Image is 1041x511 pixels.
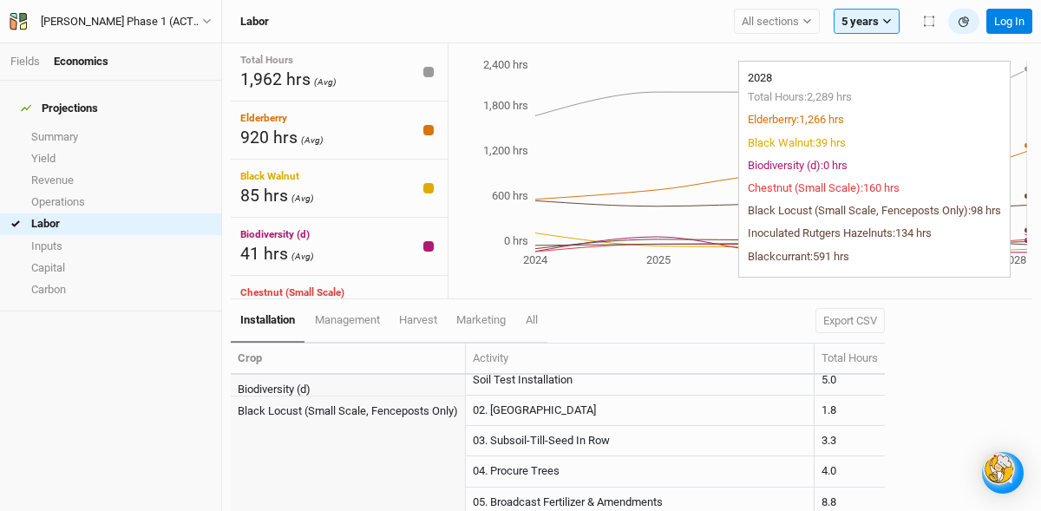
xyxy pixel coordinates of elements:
h3: Labor [240,15,269,29]
button: Export CSV [815,308,885,334]
div: Economics [54,54,108,69]
span: (Avg) [314,76,337,88]
td: 04. Procure Trees [466,456,815,487]
td: 5.0 [815,365,885,396]
a: Fields [10,55,40,68]
span: 920 hrs [240,128,298,147]
th: Activity [466,344,815,375]
div: Corbin Hill Phase 1 (ACTIVE 2024) [41,13,202,30]
td: 02. [GEOGRAPHIC_DATA] [466,396,815,426]
tspan: 2027 [892,253,916,266]
tspan: 1,800 hrs [483,99,528,112]
span: marketing [456,313,506,326]
span: 41 hrs [240,244,288,264]
span: 85 hrs [240,186,288,206]
tspan: 2028 [1002,253,1026,266]
tspan: 2025 [646,253,671,266]
div: [PERSON_NAME] Phase 1 (ACTIVE 2024) [41,13,202,30]
tspan: 2026 [769,253,794,266]
span: All sections [742,13,799,30]
tspan: 1,200 hrs [483,144,528,157]
th: Crop [231,344,466,375]
tspan: 600 hrs [492,189,528,202]
td: Biodiversity (d) [231,375,466,405]
tspan: 2024 [523,253,548,266]
span: 1,962 hrs [240,69,311,89]
td: 03. Subsoil-Till-Seed In Row [466,426,815,456]
span: Total Hours [240,54,293,66]
td: 3.3 [815,426,885,456]
span: management [315,313,380,326]
div: Open Intercom Messenger [982,452,1024,494]
span: (Avg) [291,193,314,204]
td: 4.0 [815,456,885,487]
button: Log In [986,9,1032,35]
tspan: 0 hrs [504,234,528,247]
span: (Avg) [291,251,314,262]
td: 1.8 [815,396,885,426]
button: 5 years [834,9,900,35]
span: harvest [399,313,437,326]
span: installation [240,313,295,326]
th: Total Hours [815,344,885,375]
span: Black Walnut [240,170,299,182]
div: Projections [21,102,98,115]
span: Elderberry [240,112,287,124]
span: (Avg) [301,134,324,146]
span: Chestnut (Small Scale) [240,286,344,298]
span: Biodiversity (d) [240,228,310,240]
tspan: 2,400 hrs [483,58,528,71]
td: Soil Test Installation [466,365,815,396]
button: [PERSON_NAME] Phase 1 (ACTIVE 2024) [9,12,213,31]
td: Black Locust (Small Scale, Fenceposts Only) [231,396,466,426]
button: All sections [734,9,820,35]
span: All [526,313,538,326]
